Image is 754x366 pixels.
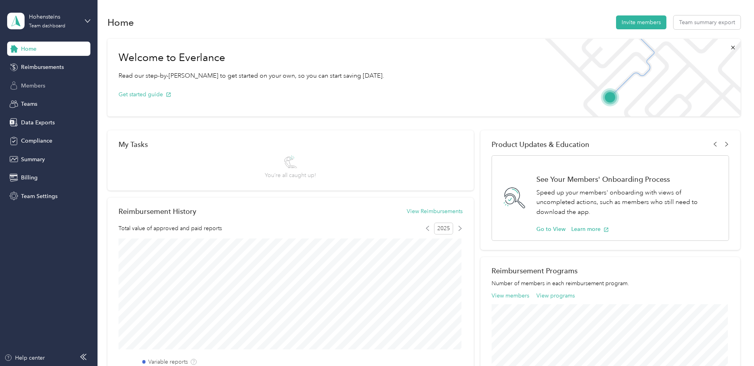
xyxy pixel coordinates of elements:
div: My Tasks [119,140,463,149]
img: Welcome to everlance [537,39,740,116]
iframe: Everlance-gr Chat Button Frame [710,322,754,366]
span: Data Exports [21,118,55,127]
span: Reimbursements [21,63,64,71]
button: Help center [4,354,45,362]
p: Number of members in each reimbursement program. [492,279,729,288]
span: Teams [21,100,37,108]
label: Variable reports [148,358,188,366]
span: Summary [21,155,45,164]
span: Total value of approved and paid reports [119,224,222,233]
div: Hohensteins [29,13,78,21]
h2: Reimbursement History [119,207,196,215]
span: 2025 [434,223,453,234]
h1: Home [107,18,134,27]
p: Read our step-by-[PERSON_NAME] to get started on your own, so you can start saving [DATE]. [119,71,384,81]
button: View programs [536,292,575,300]
span: Team Settings [21,192,57,200]
h2: Reimbursement Programs [492,267,729,275]
span: You’re all caught up! [265,171,316,179]
span: Home [21,45,36,53]
button: View Reimbursements [407,207,463,215]
span: Billing [21,173,38,182]
span: Compliance [21,137,52,145]
button: Invite members [616,15,666,29]
button: Go to View [536,225,566,233]
button: View members [492,292,529,300]
span: Members [21,82,45,90]
p: Speed up your members' onboarding with views of uncompleted actions, such as members who still ne... [536,188,720,217]
h1: See Your Members' Onboarding Process [536,175,720,183]
div: Team dashboard [29,24,65,29]
button: Get started guide [119,90,171,99]
button: Learn more [571,225,609,233]
h1: Welcome to Everlance [119,51,384,64]
button: Team summary export [674,15,741,29]
span: Product Updates & Education [492,140,589,149]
